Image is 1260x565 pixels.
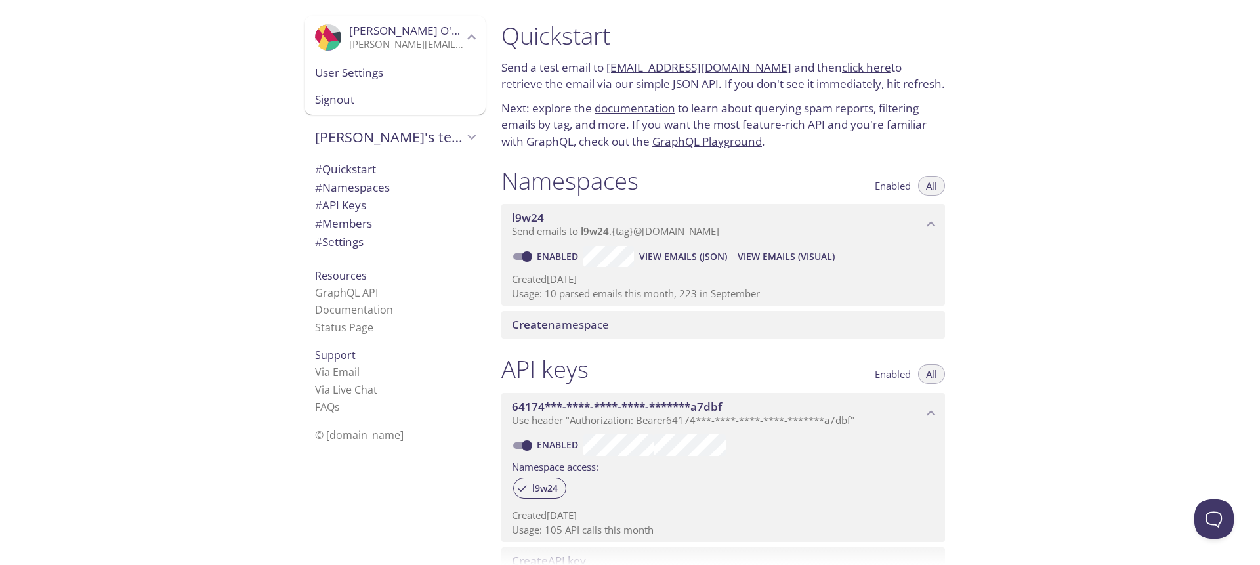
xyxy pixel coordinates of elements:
a: [EMAIL_ADDRESS][DOMAIN_NAME] [606,60,791,75]
span: Support [315,348,356,362]
span: API Keys [315,198,366,213]
span: # [315,234,322,249]
span: © [DOMAIN_NAME] [315,428,404,442]
h1: Quickstart [501,21,945,51]
a: Documentation [315,303,393,317]
button: All [918,176,945,196]
span: l9w24 [512,210,544,225]
a: click here [842,60,891,75]
div: l9w24 namespace [501,204,945,245]
p: Send a test email to and then to retrieve the email via our simple JSON API. If you don't see it ... [501,59,945,93]
p: Created [DATE] [512,272,934,286]
button: Enabled [867,364,919,384]
div: Create namespace [501,311,945,339]
span: s [335,400,340,414]
button: Enabled [867,176,919,196]
button: View Emails (JSON) [634,246,732,267]
div: Team Settings [304,233,486,251]
a: Enabled [535,438,583,451]
h1: API keys [501,354,589,384]
a: Enabled [535,250,583,262]
span: # [315,161,322,177]
a: Status Page [315,320,373,335]
a: documentation [595,100,675,115]
span: # [315,198,322,213]
div: Signout [304,86,486,115]
div: Members [304,215,486,233]
p: Usage: 10 parsed emails this month, 223 in September [512,287,934,301]
div: Sam's team [304,120,486,154]
div: l9w24 [513,478,566,499]
span: # [315,180,322,195]
div: API Keys [304,196,486,215]
div: Sam O'Floinn [304,16,486,59]
span: # [315,216,322,231]
button: View Emails (Visual) [732,246,840,267]
span: Quickstart [315,161,376,177]
span: [PERSON_NAME] O'Floinn [349,23,484,38]
span: Send emails to . {tag} @[DOMAIN_NAME] [512,224,719,238]
span: Members [315,216,372,231]
a: Via Email [315,365,360,379]
span: namespace [512,317,609,332]
button: All [918,364,945,384]
span: View Emails (JSON) [639,249,727,264]
span: Create [512,317,548,332]
iframe: Help Scout Beacon - Open [1194,499,1234,539]
span: Resources [315,268,367,283]
div: Namespaces [304,178,486,197]
span: Namespaces [315,180,390,195]
p: Next: explore the to learn about querying spam reports, filtering emails by tag, and more. If you... [501,100,945,150]
a: GraphQL Playground [652,134,762,149]
span: Signout [315,91,475,108]
label: Namespace access: [512,456,598,475]
span: User Settings [315,64,475,81]
a: GraphQL API [315,285,378,300]
p: Created [DATE] [512,509,934,522]
a: Via Live Chat [315,383,377,397]
h1: Namespaces [501,166,639,196]
p: Usage: 105 API calls this month [512,523,934,537]
span: l9w24 [524,482,566,494]
span: [PERSON_NAME]'s team [315,128,463,146]
p: [PERSON_NAME][EMAIL_ADDRESS][DOMAIN_NAME] [349,38,463,51]
div: Quickstart [304,160,486,178]
div: User Settings [304,59,486,87]
a: FAQ [315,400,340,414]
span: l9w24 [581,224,609,238]
span: Settings [315,234,364,249]
span: View Emails (Visual) [738,249,835,264]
